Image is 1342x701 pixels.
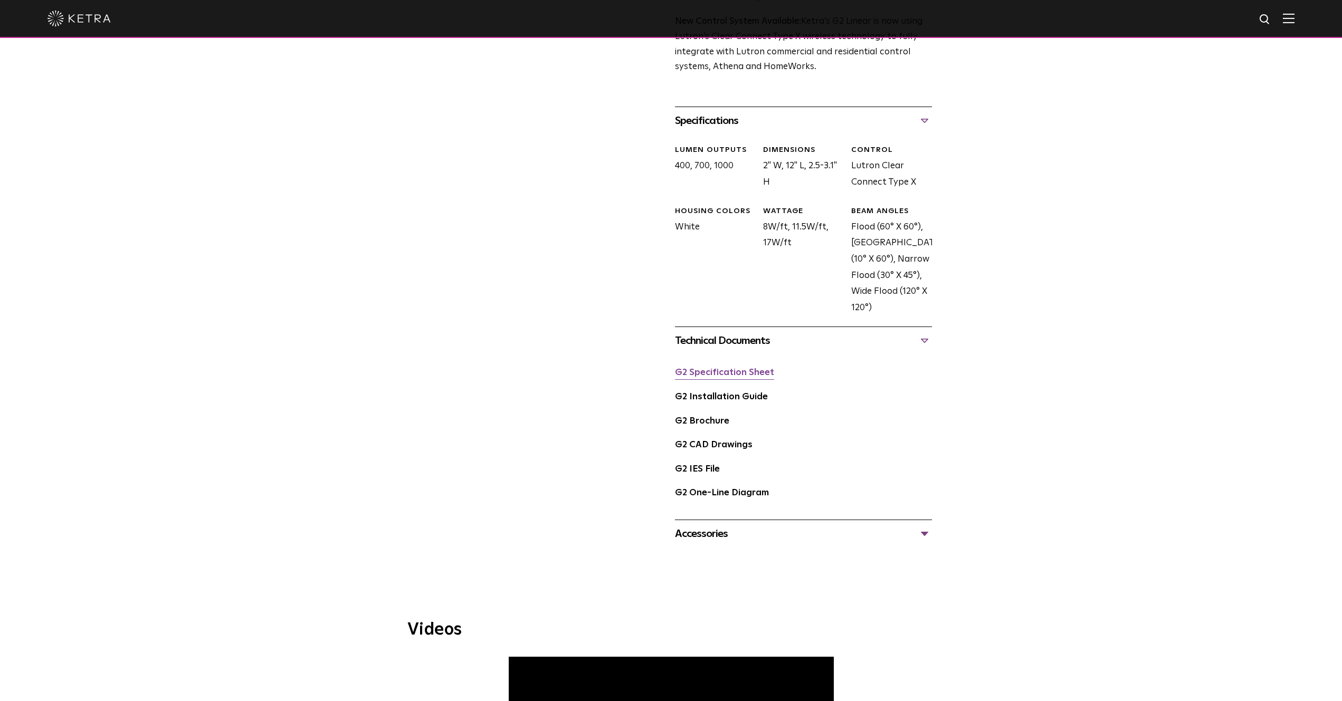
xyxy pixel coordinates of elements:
[851,206,931,217] div: BEAM ANGLES
[675,14,932,75] p: Ketra’s G2 Linear is now using Lutron’s Clear Connect Type X wireless technology to fully integra...
[675,112,932,129] div: Specifications
[1259,13,1272,26] img: search icon
[47,11,111,26] img: ketra-logo-2019-white
[1283,13,1295,23] img: Hamburger%20Nav.svg
[675,392,768,401] a: G2 Installation Guide
[675,332,932,349] div: Technical Documents
[843,145,931,190] div: Lutron Clear Connect Type X
[667,145,755,190] div: 400, 700, 1000
[675,417,729,426] a: G2 Brochure
[675,465,720,474] a: G2 IES File
[843,206,931,316] div: Flood (60° X 60°), [GEOGRAPHIC_DATA] (10° X 60°), Narrow Flood (30° X 45°), Wide Flood (120° X 120°)
[763,206,843,217] div: WATTAGE
[675,525,932,542] div: Accessories
[675,206,755,217] div: HOUSING COLORS
[675,440,753,449] a: G2 CAD Drawings
[755,145,843,190] div: 2" W, 12" L, 2.5-3.1" H
[407,621,935,638] h3: Videos
[667,206,755,316] div: White
[851,145,931,156] div: CONTROL
[675,145,755,156] div: LUMEN OUTPUTS
[675,488,769,497] a: G2 One-Line Diagram
[763,145,843,156] div: DIMENSIONS
[675,368,774,377] a: G2 Specification Sheet
[755,206,843,316] div: 8W/ft, 11.5W/ft, 17W/ft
